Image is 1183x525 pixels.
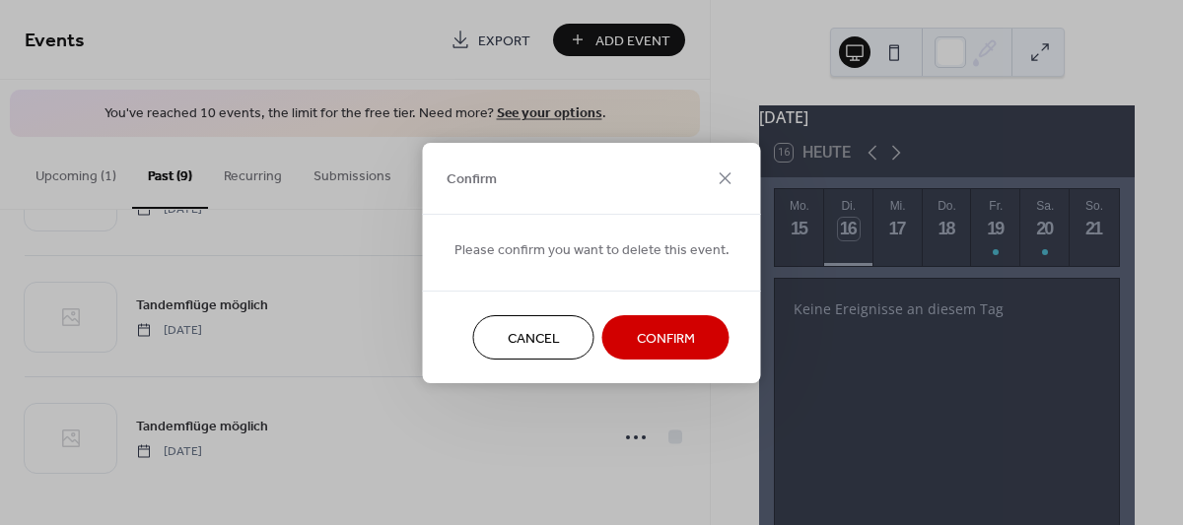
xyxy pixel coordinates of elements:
span: Please confirm you want to delete this event. [454,239,730,260]
span: Confirm [637,328,695,349]
button: Cancel [473,315,594,360]
span: Confirm [447,169,497,190]
span: Cancel [508,328,560,349]
button: Confirm [602,315,730,360]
